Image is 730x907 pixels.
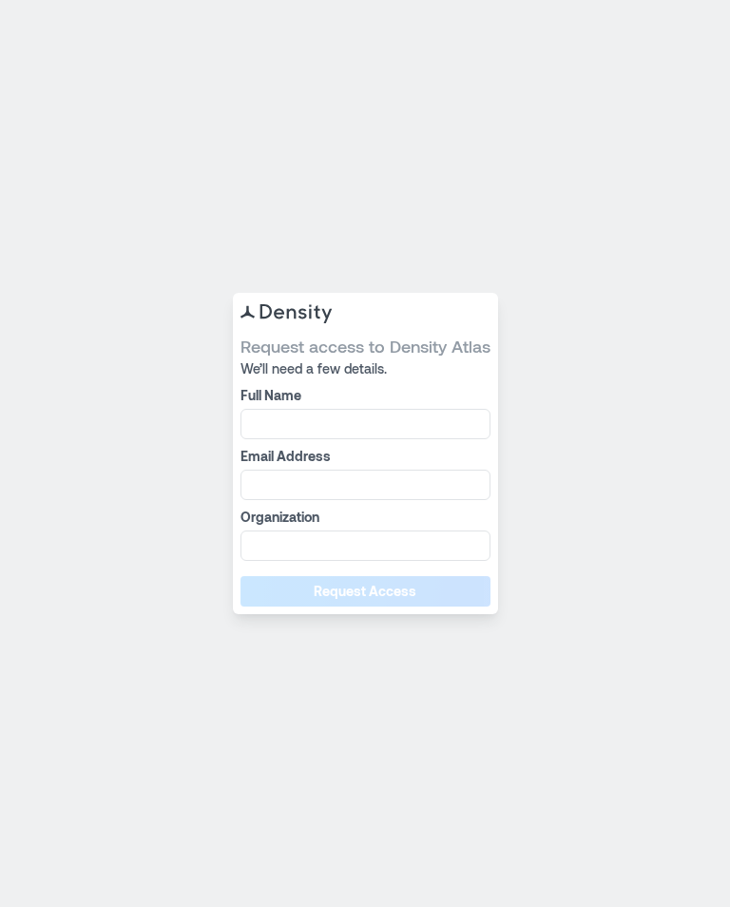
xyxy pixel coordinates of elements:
[240,508,487,527] label: Organization
[314,582,416,601] span: Request Access
[240,447,487,466] label: Email Address
[240,359,490,378] span: We’ll need a few details.
[240,335,490,357] span: Request access to Density Atlas
[240,576,490,607] button: Request Access
[240,386,487,405] label: Full Name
